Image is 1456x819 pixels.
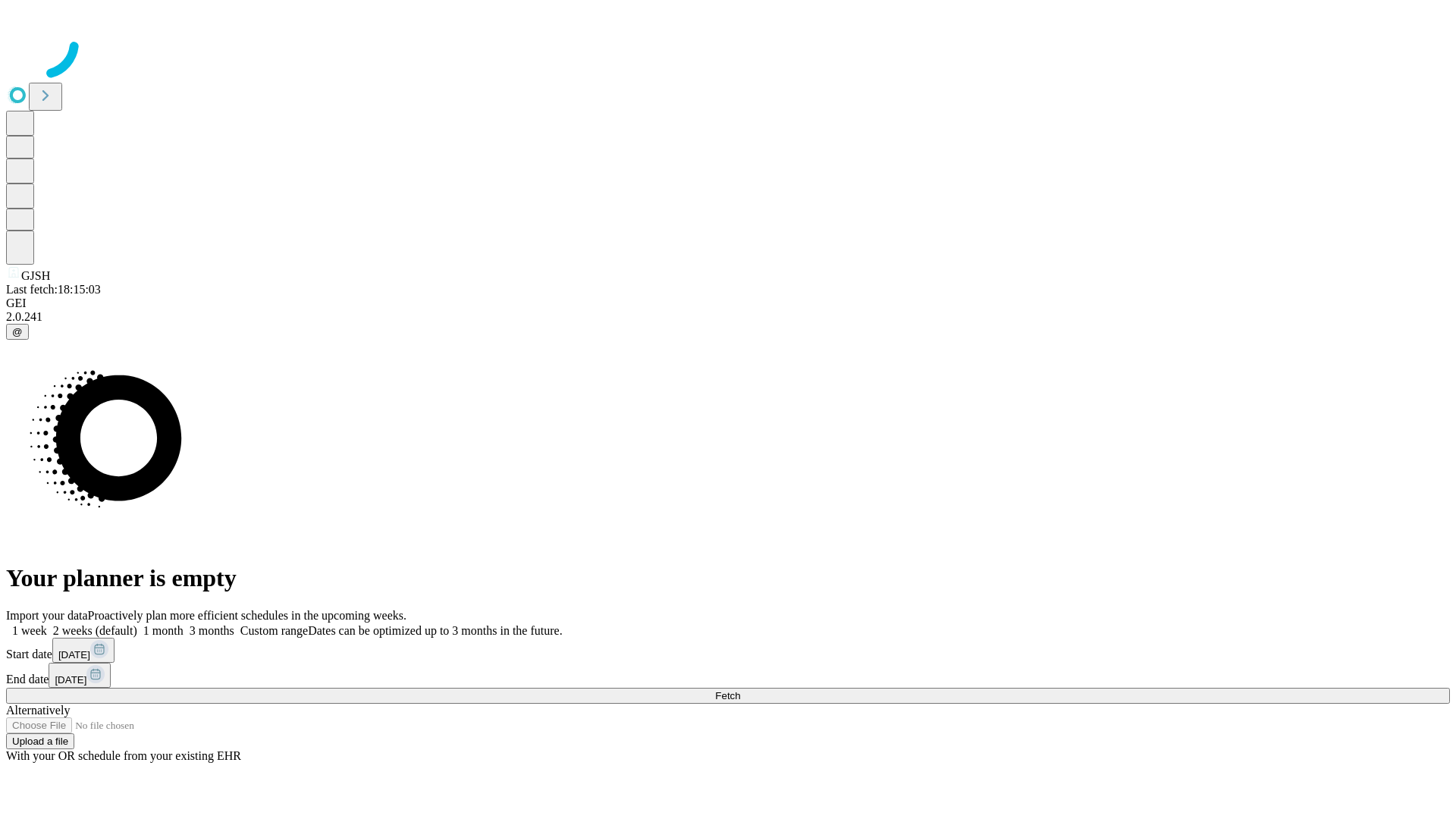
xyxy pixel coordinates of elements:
[53,624,137,637] span: 2 weeks (default)
[6,609,88,622] span: Import your data
[52,638,115,663] button: [DATE]
[308,624,562,637] span: Dates can be optimized up to 3 months in the future.
[58,649,90,661] span: [DATE]
[190,624,234,637] span: 3 months
[6,283,101,296] span: Last fetch: 18:15:03
[6,638,1450,663] div: Start date
[715,690,740,701] span: Fetch
[6,749,241,762] span: With your OR schedule from your existing EHR
[6,663,1450,688] div: End date
[6,688,1450,704] button: Fetch
[6,297,1450,310] div: GEI
[49,663,111,688] button: [DATE]
[55,674,86,686] span: [DATE]
[6,324,29,340] button: @
[6,564,1450,592] h1: Your planner is empty
[21,269,50,282] span: GJSH
[88,609,406,622] span: Proactively plan more efficient schedules in the upcoming weeks.
[12,624,47,637] span: 1 week
[6,733,74,749] button: Upload a file
[143,624,184,637] span: 1 month
[12,326,23,337] span: @
[240,624,308,637] span: Custom range
[6,704,70,717] span: Alternatively
[6,310,1450,324] div: 2.0.241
